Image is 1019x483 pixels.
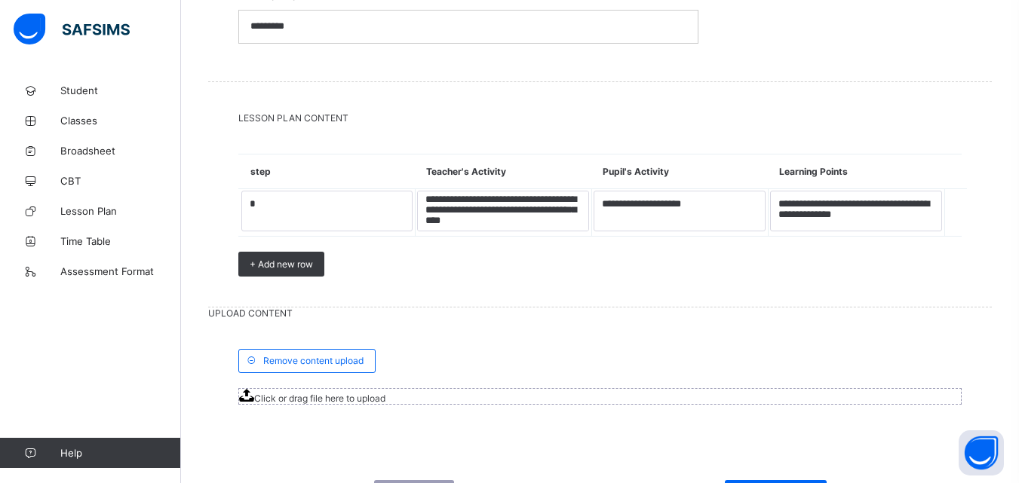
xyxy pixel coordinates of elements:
span: CBT [60,175,181,187]
span: Classes [60,115,181,127]
span: Click or drag file here to upload [254,393,385,404]
th: step [239,154,416,189]
span: Remove content upload [263,355,364,366]
span: LESSON PLAN CONTENT [238,112,962,124]
span: Assessment Format [60,265,181,277]
img: safsims [14,14,130,45]
button: Open asap [959,430,1004,475]
span: Broadsheet [60,145,181,157]
span: Time Table [60,235,181,247]
span: Lesson Plan [60,205,181,217]
span: Click or drag file here to upload [238,388,962,405]
th: Learning Points [768,154,944,189]
span: Student [60,84,181,96]
th: Teacher's Activity [415,154,591,189]
th: Pupil's Activity [591,154,768,189]
span: UPLOAD CONTENT [208,307,992,319]
span: Help [60,447,180,459]
span: + Add new row [250,258,313,270]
